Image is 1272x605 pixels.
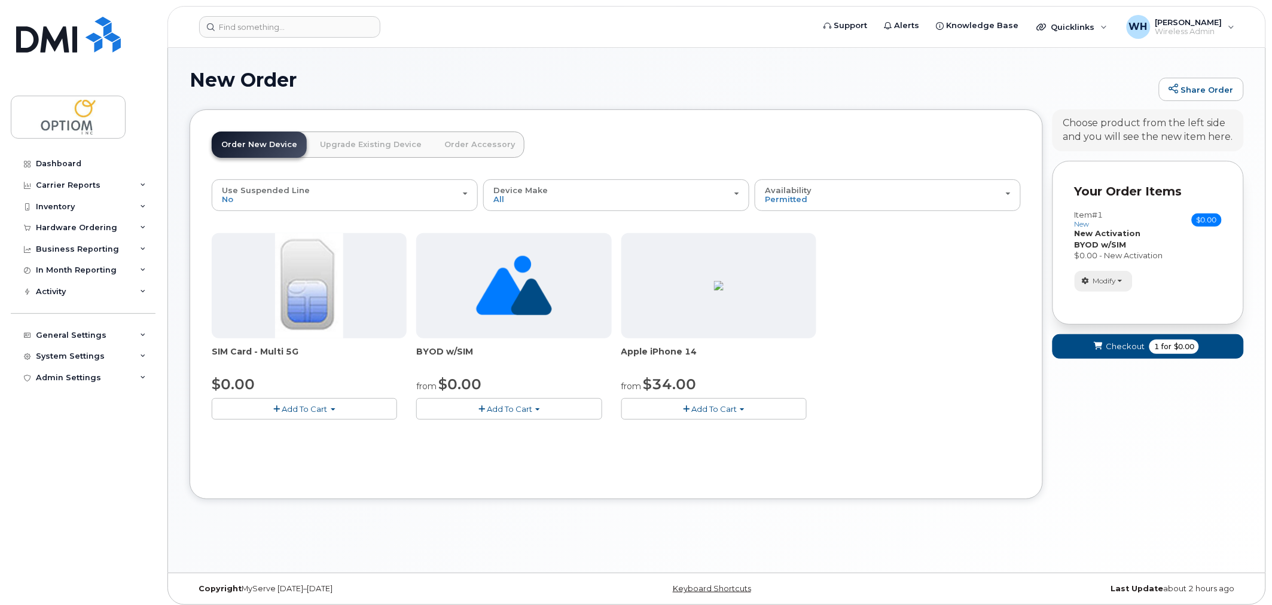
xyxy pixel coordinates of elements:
span: Use Suspended Line [222,185,310,195]
img: no_image_found-2caef05468ed5679b831cfe6fc140e25e0c280774317ffc20a367ab7fd17291e.png [476,233,552,338]
span: for [1159,341,1174,352]
div: MyServe [DATE]–[DATE] [190,584,541,594]
img: 6598ED92-4C32-42D3-A63C-95DFAC6CCF4E.png [714,281,724,291]
div: BYOD w/SIM [416,346,611,369]
div: Apple iPhone 14 [621,346,816,369]
p: Your Order Items [1075,183,1222,200]
span: $0.00 [212,375,255,393]
button: Add To Cart [621,398,807,419]
span: Add To Cart [282,404,328,414]
span: No [222,194,233,204]
a: Order New Device [212,132,307,158]
a: Keyboard Shortcuts [673,584,751,593]
span: Checkout [1106,341,1145,352]
span: Availability [765,185,812,195]
small: from [621,381,642,392]
span: Add To Cart [487,404,532,414]
span: $0.00 [438,375,481,393]
strong: Copyright [199,584,242,593]
button: Add To Cart [416,398,602,419]
button: Device Make All [483,179,749,210]
button: Availability Permitted [755,179,1021,210]
span: $34.00 [643,375,697,393]
span: $0.00 [1174,341,1194,352]
span: Add To Cart [691,404,737,414]
strong: Last Update [1111,584,1164,593]
strong: BYOD w/SIM [1075,240,1127,249]
div: SIM Card - Multi 5G [212,346,407,369]
button: Checkout 1 for $0.00 [1053,334,1244,359]
small: new [1075,220,1090,228]
a: Share Order [1159,78,1244,102]
a: Upgrade Existing Device [310,132,431,158]
span: 1 [1154,341,1159,352]
button: Add To Cart [212,398,397,419]
span: All [493,194,504,204]
span: #1 [1093,210,1103,219]
a: Order Accessory [435,132,524,158]
button: Modify [1075,271,1133,292]
h1: New Order [190,69,1153,90]
img: 00D627D4-43E9-49B7-A367-2C99342E128C.jpg [275,233,343,338]
button: Use Suspended Line No [212,179,478,210]
span: Device Make [493,185,548,195]
span: Modify [1093,276,1117,286]
div: Choose product from the left side and you will see the new item here. [1063,117,1233,144]
span: Permitted [765,194,807,204]
span: $0.00 [1192,213,1222,227]
strong: New Activation [1075,228,1141,238]
small: from [416,381,437,392]
div: about 2 hours ago [892,584,1244,594]
div: $0.00 - New Activation [1075,250,1222,261]
h3: Item [1075,210,1103,228]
